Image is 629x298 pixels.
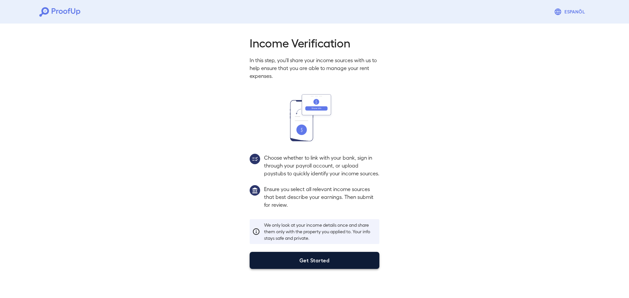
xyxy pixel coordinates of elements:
[250,35,379,50] h2: Income Verification
[250,185,260,196] img: group1.svg
[290,94,339,141] img: transfer_money.svg
[264,185,379,209] p: Ensure you select all relevant income sources that best describe your earnings. Then submit for r...
[551,5,590,18] button: Espanõl
[250,154,260,164] img: group2.svg
[250,56,379,80] p: In this step, you'll share your income sources with us to help ensure that you are able to manage...
[250,252,379,269] button: Get Started
[264,154,379,177] p: Choose whether to link with your bank, sign in through your payroll account, or upload paystubs t...
[264,222,377,241] p: We only look at your income details once and share them only with the property you applied to. Yo...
